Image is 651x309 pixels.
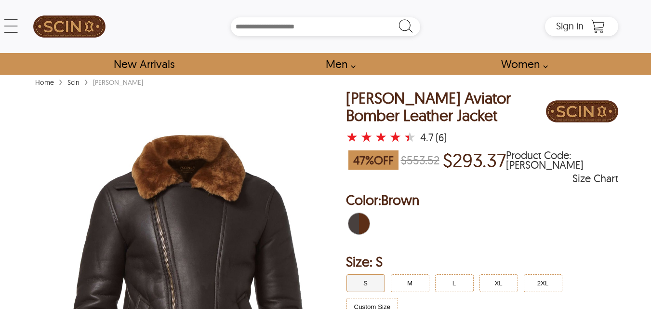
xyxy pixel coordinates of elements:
a: Eric Aviator Bomber Leather Jacket with a 4.666666666666667 Star Rating and 6 Product Review } [346,131,418,144]
label: 1 rating [346,132,358,142]
span: Brown [381,191,419,208]
div: 4.7 [420,133,434,142]
a: Home [33,78,56,87]
button: Click to select 2XL [524,274,562,292]
img: Brand Logo PDP Image [546,90,618,133]
a: Shop Women Leather Jackets [490,53,553,75]
img: SCIN [33,5,106,48]
h1: Eric Aviator Bomber Leather Jacket [346,90,546,123]
label: 3 rating [375,132,387,142]
a: shop men's leather jackets [315,53,361,75]
div: [PERSON_NAME] Aviator Bomber Leather Jacket [346,90,546,123]
a: Brand Logo PDP Image [546,90,618,144]
p: Price of $293.37 [443,149,506,171]
button: Click to select XL [479,274,518,292]
label: 4 rating [389,132,401,142]
span: Product Code: ERIC [506,150,619,170]
div: (6) [436,133,447,142]
div: [PERSON_NAME] [91,78,146,87]
a: Sign in [556,23,584,31]
a: Shop New Arrivals [103,53,185,75]
h2: Selected Filter by Size: S [346,252,619,271]
label: 2 rating [360,132,372,142]
div: Size Chart [572,174,618,183]
span: › [59,73,63,90]
a: Shopping Cart [588,19,608,34]
span: › [84,73,88,90]
label: 5 rating [404,132,416,142]
span: Sign in [556,20,584,32]
h2: Selected Color: by Brown [346,190,619,210]
strike: $553.52 [401,153,439,167]
span: 47 % OFF [348,150,399,170]
div: Brand Logo PDP Image [546,90,618,135]
button: Click to select L [435,274,474,292]
a: Scin [65,78,82,87]
button: Click to select M [391,274,429,292]
a: SCIN [33,5,106,48]
div: Brown [346,211,372,237]
button: Click to select S [346,274,385,292]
